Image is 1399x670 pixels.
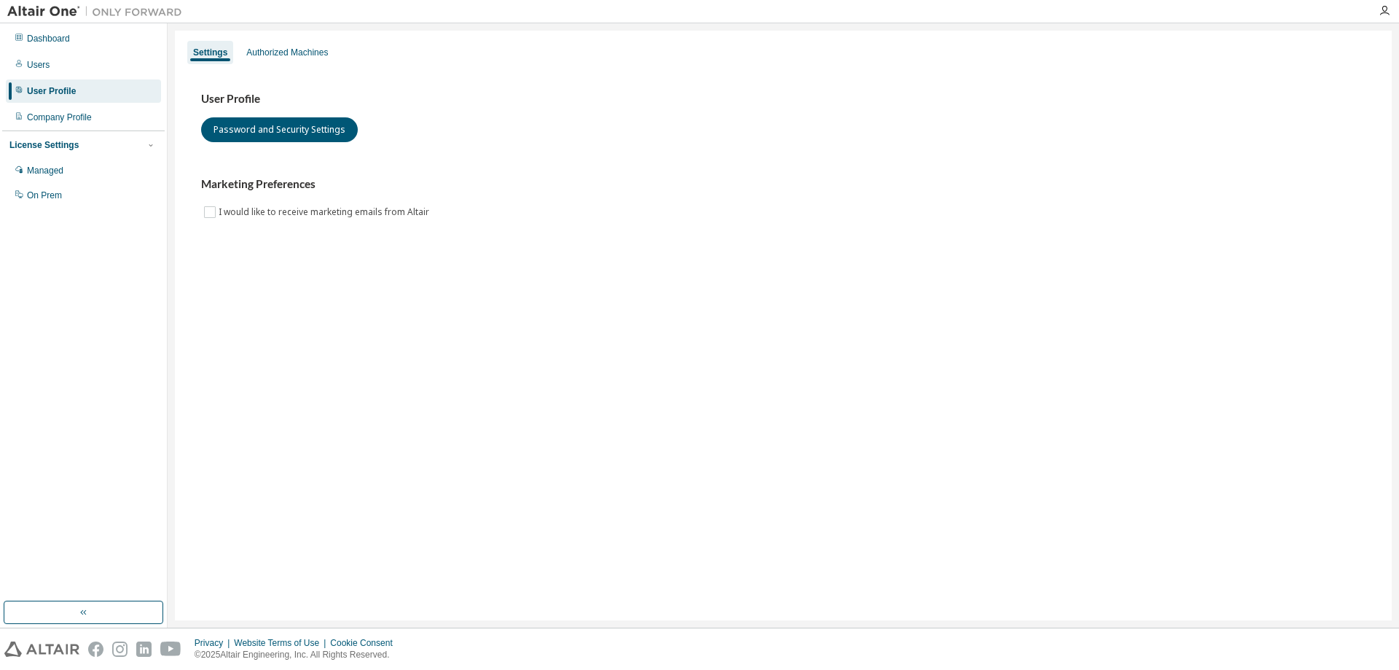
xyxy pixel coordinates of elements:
label: I would like to receive marketing emails from Altair [219,203,432,221]
h3: User Profile [201,92,1365,106]
div: Dashboard [27,33,70,44]
img: facebook.svg [88,642,103,657]
div: Managed [27,165,63,176]
img: instagram.svg [112,642,128,657]
div: Privacy [195,637,234,649]
p: © 2025 Altair Engineering, Inc. All Rights Reserved. [195,649,401,661]
img: Altair One [7,4,189,19]
div: License Settings [9,139,79,151]
div: User Profile [27,85,76,97]
div: Settings [193,47,227,58]
div: Users [27,59,50,71]
div: On Prem [27,190,62,201]
img: youtube.svg [160,642,181,657]
div: Website Terms of Use [234,637,330,649]
div: Cookie Consent [330,637,401,649]
div: Authorized Machines [246,47,328,58]
img: linkedin.svg [136,642,152,657]
button: Password and Security Settings [201,117,358,142]
div: Company Profile [27,112,92,123]
h3: Marketing Preferences [201,177,1365,192]
img: altair_logo.svg [4,642,79,657]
